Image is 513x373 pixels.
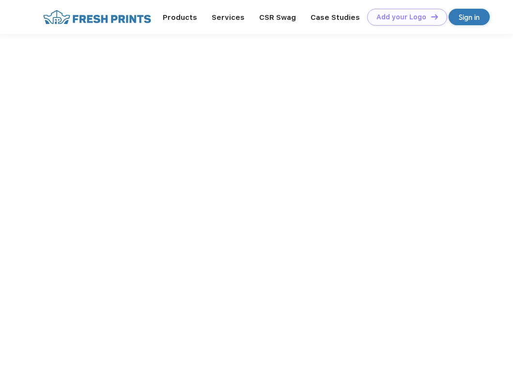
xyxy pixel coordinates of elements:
img: DT [431,14,438,19]
a: Products [163,13,197,22]
div: Add your Logo [376,13,426,21]
div: Sign in [459,12,480,23]
img: fo%20logo%202.webp [40,9,154,26]
a: Sign in [449,9,490,25]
